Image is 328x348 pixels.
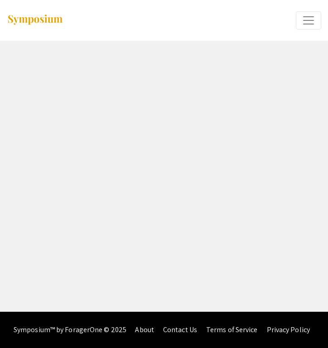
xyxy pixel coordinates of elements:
[14,312,126,348] div: Symposium™ by ForagerOne © 2025
[135,325,154,334] a: About
[289,307,321,341] iframe: Chat
[7,14,63,26] img: Symposium by ForagerOne
[296,11,321,29] button: Expand or Collapse Menu
[163,325,197,334] a: Contact Us
[267,325,310,334] a: Privacy Policy
[206,325,258,334] a: Terms of Service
